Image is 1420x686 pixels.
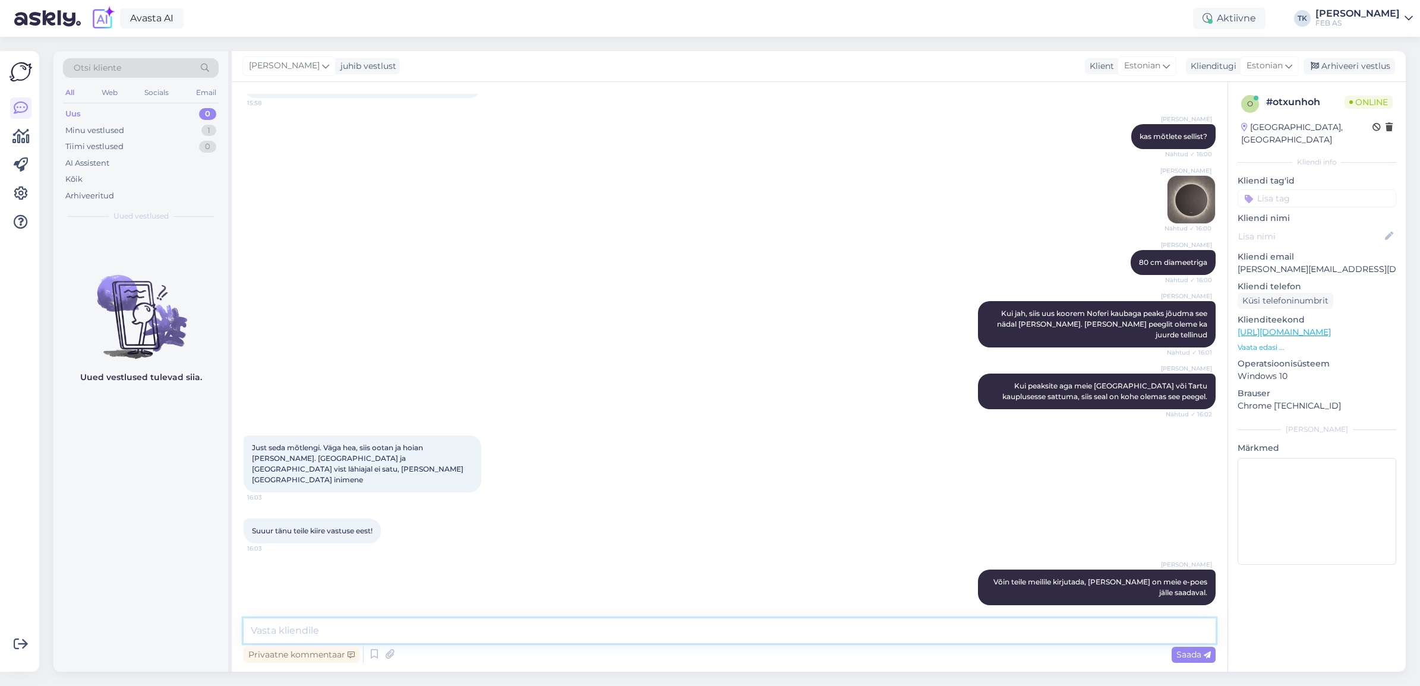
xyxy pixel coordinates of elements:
p: Kliendi telefon [1238,280,1396,293]
span: Nähtud ✓ 16:00 [1165,276,1212,284]
input: Lisa tag [1238,189,1396,207]
span: [PERSON_NAME] [249,59,320,72]
span: 16:03 [247,493,292,502]
span: 15:58 [247,99,292,108]
div: FEB AS [1315,18,1400,28]
div: Minu vestlused [65,125,124,137]
p: Märkmed [1238,442,1396,454]
span: Nähtud ✓ 16:00 [1165,224,1211,233]
div: Socials [142,85,171,100]
div: Klienditugi [1186,60,1236,72]
span: Kui jah, siis uus koorem Noferi kaubaga peaks jõudma see nädal [PERSON_NAME]. [PERSON_NAME] peegl... [997,309,1209,339]
span: Suuur tänu teile kiire vastuse eest! [252,526,373,535]
div: Kliendi info [1238,157,1396,167]
img: Attachment [1167,176,1215,223]
div: AI Assistent [65,157,109,169]
span: Online [1345,96,1393,109]
span: 16:03 [1167,606,1212,615]
p: Chrome [TECHNICAL_ID] [1238,400,1396,412]
span: 80 cm diameetriga [1139,258,1207,267]
p: Windows 10 [1238,370,1396,382]
p: [PERSON_NAME][EMAIL_ADDRESS][DOMAIN_NAME] [1238,263,1396,276]
div: Arhiveeri vestlus [1304,58,1395,74]
span: [PERSON_NAME] [1161,292,1212,301]
span: Nähtud ✓ 16:01 [1167,348,1212,357]
p: Operatsioonisüsteem [1238,358,1396,370]
p: Klienditeekond [1238,314,1396,326]
p: Kliendi email [1238,251,1396,263]
p: Kliendi tag'id [1238,175,1396,187]
div: # otxunhoh [1266,95,1345,109]
img: Askly Logo [10,61,32,83]
p: Uued vestlused tulevad siia. [80,371,202,384]
div: Uus [65,108,81,120]
span: [PERSON_NAME] [1161,560,1212,569]
div: 0 [199,141,216,153]
p: Vaata edasi ... [1238,342,1396,353]
div: Web [99,85,120,100]
a: [PERSON_NAME]FEB AS [1315,9,1413,28]
div: Aktiivne [1193,8,1266,29]
div: Klient [1085,60,1114,72]
span: o [1247,99,1253,108]
span: Uued vestlused [113,211,169,222]
span: Estonian [1247,59,1283,72]
div: juhib vestlust [336,60,396,72]
div: TK [1294,10,1311,27]
span: Saada [1176,649,1211,660]
span: Nähtud ✓ 16:00 [1165,150,1212,159]
img: explore-ai [90,6,115,31]
span: 16:03 [247,544,292,553]
img: No chats [53,254,228,361]
div: 0 [199,108,216,120]
div: Privaatne kommentaar [244,647,359,663]
p: Brauser [1238,387,1396,400]
span: [PERSON_NAME] [1160,166,1211,175]
div: Arhiveeritud [65,190,114,202]
div: Kõik [65,173,83,185]
div: Email [194,85,219,100]
span: Estonian [1124,59,1160,72]
span: kas mõtlete sellist? [1140,132,1207,141]
div: [GEOGRAPHIC_DATA], [GEOGRAPHIC_DATA] [1241,121,1372,146]
span: [PERSON_NAME] [1161,241,1212,249]
a: [URL][DOMAIN_NAME] [1238,327,1331,337]
a: Avasta AI [120,8,184,29]
span: Nähtud ✓ 16:02 [1166,410,1212,419]
span: [PERSON_NAME] [1161,364,1212,373]
span: Kui peaksite aga meie [GEOGRAPHIC_DATA] või Tartu kauplusesse sattuma, siis seal on kohe olemas s... [1002,381,1209,401]
span: Otsi kliente [74,62,121,74]
span: Võin teile meilile kirjutada, [PERSON_NAME] on meie e-poes jälle saadaval. [993,577,1209,597]
div: [PERSON_NAME] [1315,9,1400,18]
p: Kliendi nimi [1238,212,1396,225]
span: [PERSON_NAME] [1161,115,1212,124]
span: Just seda mõtlengi. Väga hea, siis ootan ja hoian [PERSON_NAME]. [GEOGRAPHIC_DATA] ja [GEOGRAPHIC... [252,443,465,484]
div: Tiimi vestlused [65,141,124,153]
div: [PERSON_NAME] [1238,424,1396,435]
div: All [63,85,77,100]
div: Küsi telefoninumbrit [1238,293,1333,309]
div: 1 [201,125,216,137]
input: Lisa nimi [1238,230,1383,243]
